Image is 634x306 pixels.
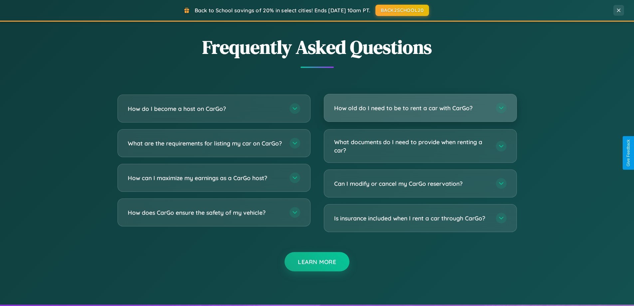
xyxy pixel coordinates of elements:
h3: How can I maximize my earnings as a CarGo host? [128,174,283,182]
h2: Frequently Asked Questions [117,34,517,60]
button: Learn More [285,252,349,271]
h3: How old do I need to be to rent a car with CarGo? [334,104,489,112]
h3: How do I become a host on CarGo? [128,105,283,113]
h3: Is insurance included when I rent a car through CarGo? [334,214,489,222]
h3: What are the requirements for listing my car on CarGo? [128,139,283,148]
h3: Can I modify or cancel my CarGo reservation? [334,179,489,188]
h3: How does CarGo ensure the safety of my vehicle? [128,208,283,217]
div: Give Feedback [626,140,631,166]
h3: What documents do I need to provide when renting a car? [334,138,489,154]
span: Back to School savings of 20% in select cities! Ends [DATE] 10am PT. [195,7,370,14]
button: BACK2SCHOOL20 [375,5,429,16]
